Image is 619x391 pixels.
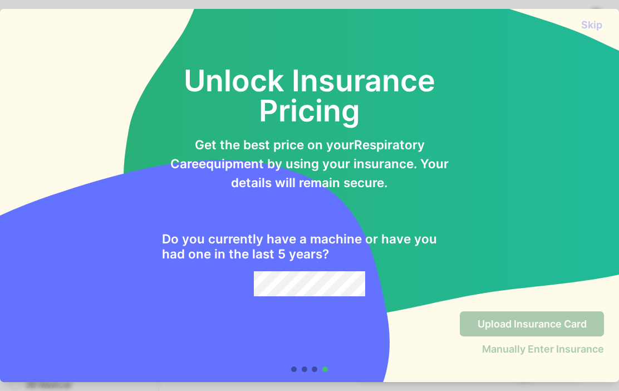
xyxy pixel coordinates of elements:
h2: Do you currently have a machine or have you had one in the last 5 years? [162,232,456,262]
button: Manually Enter Insurance [482,343,604,355]
button: Skip [579,19,604,31]
p: Upload Insurance Card [478,318,587,330]
button: Upload Insurance Card [460,311,604,336]
h2: Unlock Insurance Pricing [162,36,456,125]
p: Get the best price on your Respiratory Care equipment by using your insurance. Your details will ... [162,135,456,192]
